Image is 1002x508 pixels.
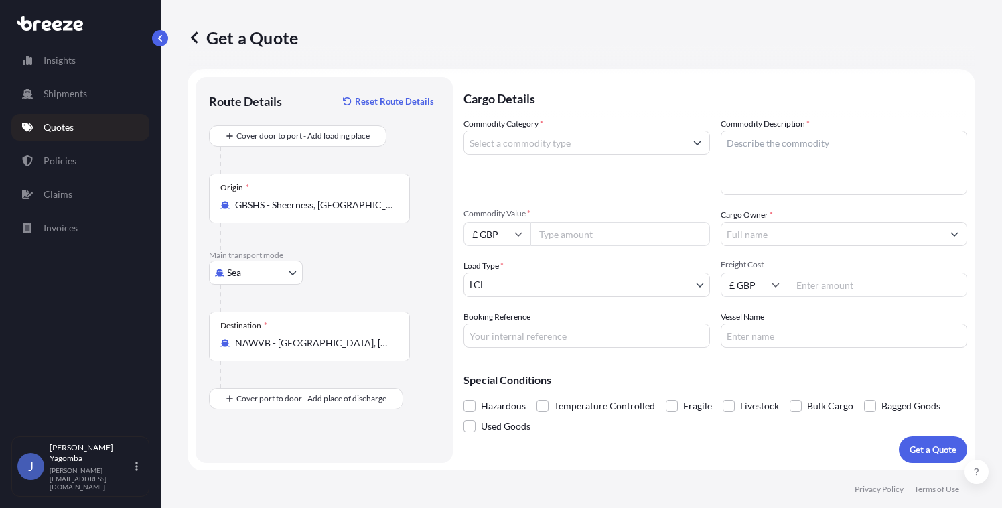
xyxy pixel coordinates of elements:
[236,392,386,405] span: Cover port to door - Add place of discharge
[11,80,149,107] a: Shipments
[235,336,393,350] input: Destination
[188,27,298,48] p: Get a Quote
[220,182,249,193] div: Origin
[44,87,87,101] p: Shipments
[236,129,370,143] span: Cover door to port - Add loading place
[11,181,149,208] a: Claims
[227,266,241,279] span: Sea
[209,125,386,147] button: Cover door to port - Add loading place
[463,310,530,324] label: Booking Reference
[463,208,710,219] span: Commodity Value
[28,460,33,473] span: J
[881,396,940,416] span: Bagged Goods
[554,396,655,416] span: Temperature Controlled
[463,324,710,348] input: Your internal reference
[11,114,149,141] a: Quotes
[807,396,853,416] span: Bulk Cargo
[721,208,773,222] label: Cargo Owner
[220,320,267,331] div: Destination
[209,93,282,109] p: Route Details
[481,416,530,436] span: Used Goods
[683,396,712,416] span: Fragile
[463,375,967,385] p: Special Conditions
[463,77,967,117] p: Cargo Details
[899,436,967,463] button: Get a Quote
[740,396,779,416] span: Livestock
[463,273,710,297] button: LCL
[336,90,439,112] button: Reset Route Details
[235,198,393,212] input: Origin
[721,259,967,270] span: Freight Cost
[470,278,485,292] span: LCL
[788,273,967,297] input: Enter amount
[209,388,403,409] button: Cover port to door - Add place of discharge
[721,310,764,324] label: Vessel Name
[721,222,942,246] input: Full name
[50,466,133,491] p: [PERSON_NAME][EMAIL_ADDRESS][DOMAIN_NAME]
[530,222,710,246] input: Type amount
[44,221,78,235] p: Invoices
[942,222,967,246] button: Show suggestions
[11,147,149,174] a: Policies
[50,442,133,464] p: [PERSON_NAME] Yagomba
[355,94,434,108] p: Reset Route Details
[481,396,526,416] span: Hazardous
[914,484,959,495] a: Terms of Use
[685,131,709,155] button: Show suggestions
[209,261,303,285] button: Select transport
[11,214,149,241] a: Invoices
[855,484,904,495] a: Privacy Policy
[44,188,72,201] p: Claims
[11,47,149,74] a: Insights
[44,154,76,168] p: Policies
[209,250,439,261] p: Main transport mode
[721,117,810,131] label: Commodity Description
[464,131,685,155] input: Select a commodity type
[44,121,74,134] p: Quotes
[721,324,967,348] input: Enter name
[463,117,543,131] label: Commodity Category
[910,443,956,456] p: Get a Quote
[44,54,76,67] p: Insights
[463,259,504,273] span: Load Type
